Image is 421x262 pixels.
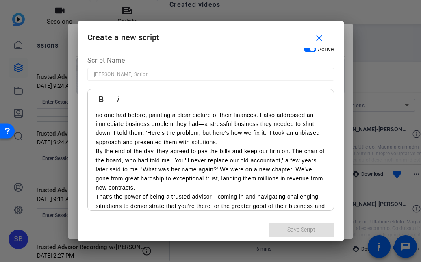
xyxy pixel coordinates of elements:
[314,33,324,43] mat-icon: close
[96,92,326,147] p: I spent the entire morning of that first meeting not talking about the bills, but bringing value....
[93,91,109,107] button: Bold (Ctrl+B)
[96,192,326,219] p: That's the power of being a trusted advisor—coming in and navigating challenging situations to de...
[78,21,344,48] h1: Create a new script
[96,147,326,192] p: By the end of the day, they agreed to pay the bills and keep our firm on. The chair of the board,...
[94,69,328,79] input: Enter Script Name
[111,91,126,107] button: Italic (Ctrl+I)
[87,56,334,68] div: Script Name
[318,46,334,52] span: Active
